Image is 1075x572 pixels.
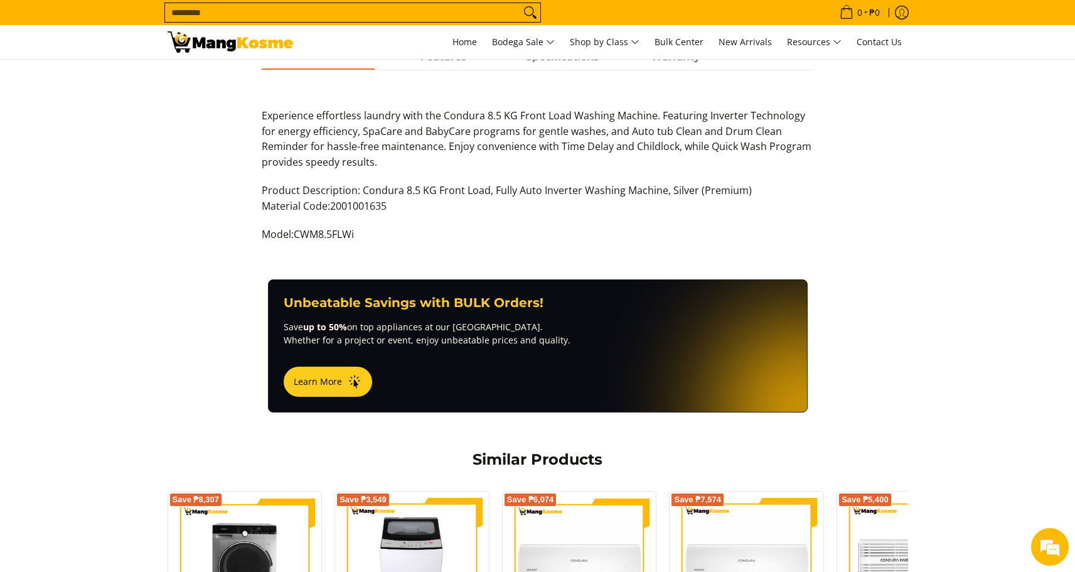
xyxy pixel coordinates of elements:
[570,35,639,50] span: Shop by Class
[306,25,908,59] nav: Main Menu
[452,36,477,48] span: Home
[330,199,387,213] span: 2001001635
[262,108,814,183] p: Experience effortless laundry with the Condura 8.5 KG Front Load Washing Machine. Featuring Inver...
[564,25,646,59] a: Shop by Class
[787,35,842,50] span: Resources
[284,320,792,347] p: Save on top appliances at our [GEOGRAPHIC_DATA]. Whether for a project or event, enjoy unbeatable...
[648,25,710,59] a: Bulk Center
[262,70,814,255] div: Description
[855,8,864,17] span: 0
[284,367,372,397] button: Learn More
[268,279,808,413] a: Unbeatable Savings with BULK Orders! Saveup to 50%on top appliances at our [GEOGRAPHIC_DATA]. Whe...
[857,36,902,48] span: Contact Us
[486,25,561,59] a: Bodega Sale
[262,183,814,227] p: Product Description: Condura 8.5 KG Front Load, Fully Auto Inverter Washing Machine, Silver (Prem...
[712,25,778,59] a: New Arrivals
[262,450,814,469] h2: Similar Products
[262,227,814,255] p: Model:
[867,8,882,17] span: ₱0
[781,25,848,59] a: Resources
[842,496,889,504] span: Save ₱5,400
[340,496,387,504] span: Save ₱3,549
[674,496,721,504] span: Save ₱7,574
[850,25,908,59] a: Contact Us
[507,496,554,504] span: Save ₱6,074
[303,321,347,333] strong: up to 50%
[719,36,772,48] span: New Arrivals
[173,496,220,504] span: Save ₱8,307
[284,295,792,311] h3: Unbeatable Savings with BULK Orders!
[446,25,483,59] a: Home
[836,6,884,19] span: •
[655,36,703,48] span: Bulk Center
[294,227,354,241] span: CWM8.5FLWi
[520,3,540,22] button: Search
[492,35,555,50] span: Bodega Sale
[168,31,293,53] img: Condura 8.5 KG Inverter Washing Machine - Combo (Premium) l Mang Kosme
